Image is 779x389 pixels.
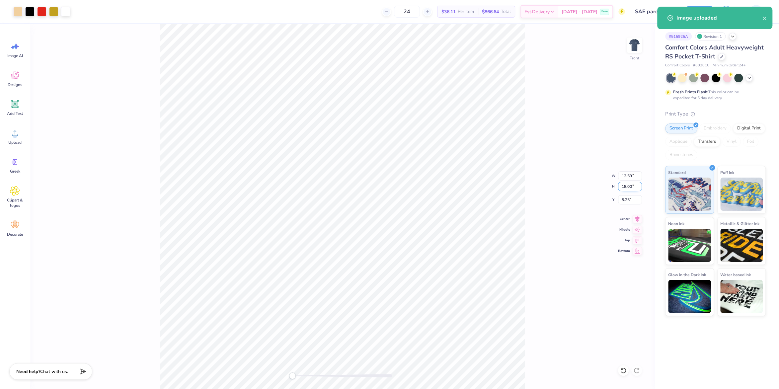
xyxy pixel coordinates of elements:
span: Per Item [458,8,474,15]
img: Metallic & Glitter Ink [720,229,763,262]
span: Water based Ink [720,271,751,278]
img: Neon Ink [668,229,711,262]
div: Print Type [665,110,766,118]
span: Chat with us. [40,368,68,375]
img: Puff Ink [720,178,763,211]
div: Embroidery [699,123,731,133]
button: close [762,14,767,22]
strong: Need help? [16,368,40,375]
div: Image uploaded [676,14,762,22]
div: Digital Print [733,123,765,133]
div: Front [630,55,639,61]
span: Glow in the Dark Ink [668,271,706,278]
span: Greek [10,169,20,174]
div: This color can be expedited for 5 day delivery. [673,89,755,101]
span: Middle [618,227,630,232]
span: Minimum Order: 24 + [713,63,746,68]
img: Front [628,39,641,52]
span: Est. Delivery [524,8,550,15]
div: Screen Print [665,123,697,133]
div: # 515925A [665,32,692,40]
span: Free [601,9,608,14]
div: Foil [743,137,758,147]
div: Revision 1 [695,32,726,40]
input: Untitled Design [630,5,679,18]
div: Applique [665,137,692,147]
div: Rhinestones [665,150,697,160]
img: Edgardo Jr [749,5,763,18]
span: Standard [668,169,686,176]
span: # 6030CC [693,63,709,68]
span: Top [618,238,630,243]
span: $866.64 [482,8,499,15]
div: Vinyl [722,137,741,147]
span: Comfort Colors [665,63,690,68]
input: – – [394,6,420,18]
span: Total [501,8,511,15]
img: Water based Ink [720,280,763,313]
span: Metallic & Glitter Ink [720,220,759,227]
span: Comfort Colors Adult Heavyweight RS Pocket T-Shirt [665,43,764,60]
span: Designs [8,82,22,87]
a: EJ [740,5,766,18]
span: Upload [8,140,22,145]
span: [DATE] - [DATE] [562,8,597,15]
span: Clipart & logos [4,197,26,208]
span: Image AI [7,53,23,58]
span: Bottom [618,248,630,254]
span: $36.11 [441,8,456,15]
div: Accessibility label [289,372,296,379]
span: Add Text [7,111,23,116]
img: Glow in the Dark Ink [668,280,711,313]
span: Puff Ink [720,169,734,176]
span: Center [618,216,630,222]
div: Transfers [694,137,720,147]
img: Standard [668,178,711,211]
span: Decorate [7,232,23,237]
span: Neon Ink [668,220,684,227]
strong: Fresh Prints Flash: [673,89,708,95]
